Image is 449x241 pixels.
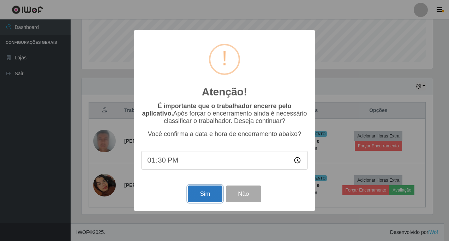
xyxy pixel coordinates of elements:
p: Após forçar o encerramento ainda é necessário classificar o trabalhador. Deseja continuar? [141,102,308,125]
button: Não [226,186,261,202]
h2: Atenção! [202,86,247,98]
button: Sim [188,186,222,202]
p: Você confirma a data e hora de encerramento abaixo? [141,130,308,138]
b: É importante que o trabalhador encerre pelo aplicativo. [142,102,291,117]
